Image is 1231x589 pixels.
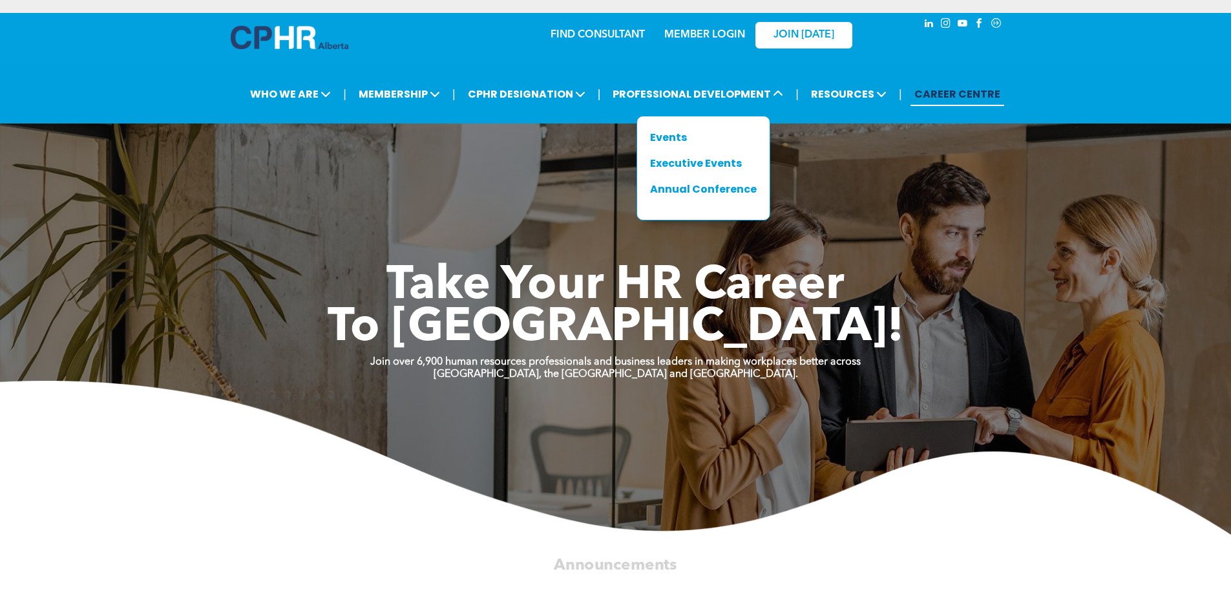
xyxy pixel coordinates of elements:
span: PROFESSIONAL DEVELOPMENT [609,82,787,106]
span: Take Your HR Career [386,263,845,310]
a: MEMBER LOGIN [664,30,745,40]
li: | [343,81,346,107]
a: linkedin [922,16,936,34]
span: Announcements [554,557,677,573]
a: CAREER CENTRE [910,82,1004,106]
a: Executive Events [650,155,757,171]
img: A blue and white logo for cp alberta [231,26,348,49]
a: facebook [973,16,987,34]
strong: Join over 6,900 human resources professionals and business leaders in making workplaces better ac... [370,357,861,367]
span: RESOURCES [807,82,890,106]
span: MEMBERSHIP [355,82,444,106]
a: Social network [989,16,1004,34]
div: Events [650,129,746,145]
a: youtube [956,16,970,34]
span: CPHR DESIGNATION [464,82,589,106]
span: To [GEOGRAPHIC_DATA]! [328,305,904,352]
div: Annual Conference [650,181,746,197]
a: FIND CONSULTANT [551,30,645,40]
span: WHO WE ARE [246,82,335,106]
a: JOIN [DATE] [755,22,852,48]
span: JOIN [DATE] [773,29,834,41]
li: | [795,81,799,107]
a: instagram [939,16,953,34]
li: | [899,81,902,107]
li: | [598,81,601,107]
li: | [452,81,456,107]
a: Annual Conference [650,181,757,197]
a: Events [650,129,757,145]
strong: [GEOGRAPHIC_DATA], the [GEOGRAPHIC_DATA] and [GEOGRAPHIC_DATA]. [434,369,798,380]
div: Executive Events [650,155,746,171]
